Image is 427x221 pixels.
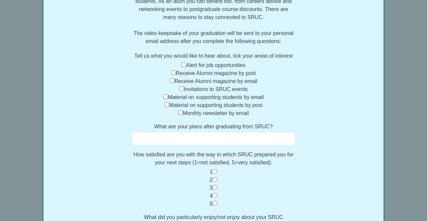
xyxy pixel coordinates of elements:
[168,94,264,100] label: Material on supporting students by email
[210,169,213,175] label: 1
[210,185,213,191] label: 3
[174,78,257,84] label: Receive Alumni magazine by email
[169,102,262,108] label: Material on supporting students by post
[210,177,213,183] label: 2
[132,123,295,131] label: What are your plans after graduating from SRUC?
[176,70,256,76] label: Receive Alumni magazine by post
[210,201,213,207] label: 5
[184,86,248,92] label: Invitations to SRUC events
[132,151,295,167] label: How satisfied are you with the way in which SRUC prepared you for your next steps (1=not satisfie...
[183,110,249,116] label: Monthly newsletter by email
[186,62,246,68] label: Alert for job opportunities
[132,52,295,60] label: Tell us what you would like to hear about, tick your areas of interest
[210,193,213,199] label: 4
